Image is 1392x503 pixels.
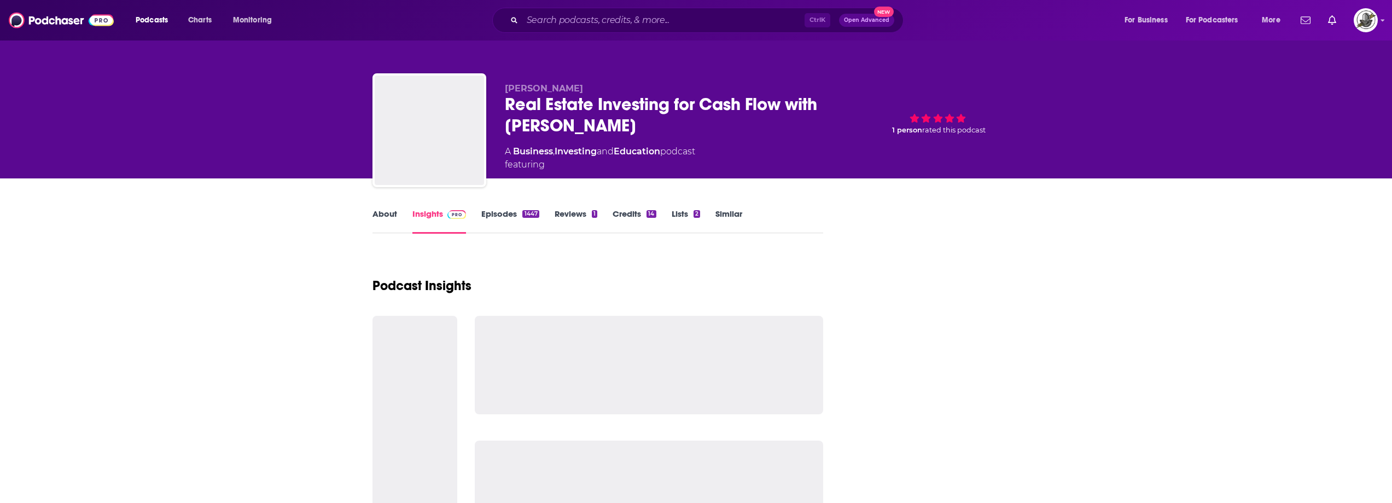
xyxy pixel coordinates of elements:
button: open menu [1254,11,1294,29]
img: Podchaser Pro [447,210,467,219]
a: Show notifications dropdown [1324,11,1341,30]
span: , [553,146,555,157]
a: Reviews1 [555,209,597,234]
span: [PERSON_NAME] [505,83,583,94]
div: 1 personrated this podcast [856,83,1020,152]
button: open menu [1179,11,1254,29]
a: Similar [715,209,742,234]
button: Open AdvancedNew [839,14,894,27]
span: and [597,146,614,157]
a: About [372,209,397,234]
a: Investing [555,146,597,157]
span: featuring [505,158,695,171]
a: Charts [181,11,218,29]
div: 1447 [522,210,539,218]
div: 2 [694,210,700,218]
img: Podchaser - Follow, Share and Rate Podcasts [9,10,114,31]
span: For Podcasters [1186,13,1238,28]
div: 14 [647,210,656,218]
button: open menu [1117,11,1181,29]
a: Business [513,146,553,157]
span: 1 person [892,126,922,134]
span: Podcasts [136,13,168,28]
span: For Business [1125,13,1168,28]
span: New [874,7,894,17]
a: Lists2 [672,209,700,234]
span: More [1262,13,1280,28]
a: InsightsPodchaser Pro [412,209,467,234]
input: Search podcasts, credits, & more... [522,11,805,29]
button: open menu [225,11,286,29]
span: Open Advanced [844,18,889,23]
a: Episodes1447 [481,209,539,234]
h1: Podcast Insights [372,277,471,294]
a: Credits14 [613,209,656,234]
img: User Profile [1354,8,1378,32]
div: 1 [592,210,597,218]
span: Monitoring [233,13,272,28]
div: A podcast [505,145,695,171]
a: Show notifications dropdown [1296,11,1315,30]
span: Ctrl K [805,13,830,27]
button: open menu [128,11,182,29]
span: Logged in as PodProMaxBooking [1354,8,1378,32]
button: Show profile menu [1354,8,1378,32]
span: rated this podcast [922,126,986,134]
div: Search podcasts, credits, & more... [503,8,914,33]
span: Charts [188,13,212,28]
a: Education [614,146,660,157]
